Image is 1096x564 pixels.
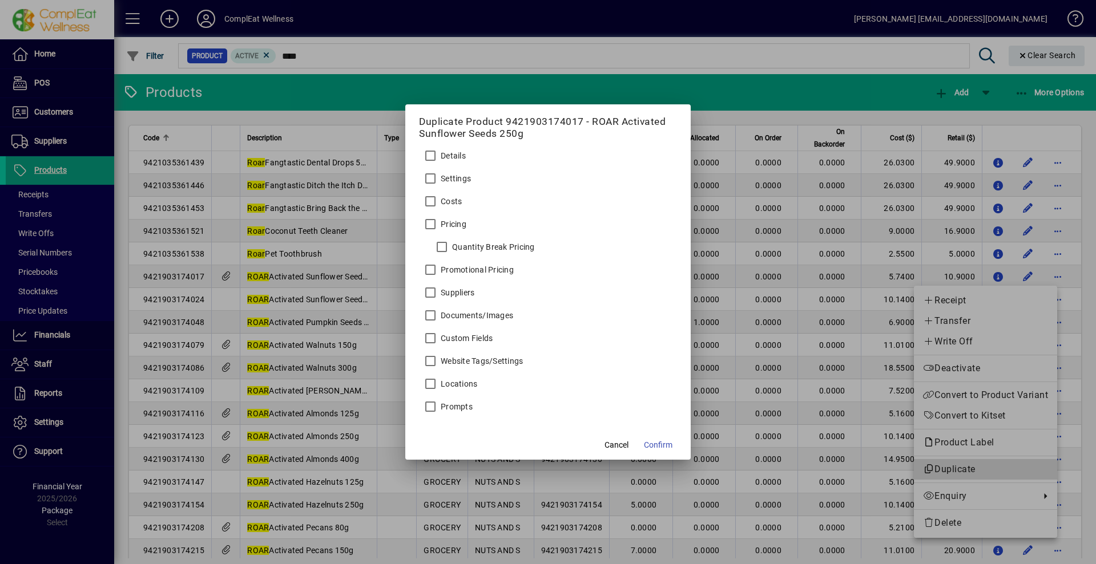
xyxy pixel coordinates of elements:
[438,401,473,412] label: Prompts
[438,310,513,321] label: Documents/Images
[450,241,535,253] label: Quantity Break Pricing
[438,196,462,207] label: Costs
[438,355,523,367] label: Website Tags/Settings
[644,439,672,451] span: Confirm
[438,264,514,275] label: Promotional Pricing
[598,435,635,455] button: Cancel
[419,116,677,140] h5: Duplicate Product 9421903174017 - ROAR Activated Sunflower Seeds 250g
[605,439,628,451] span: Cancel
[438,150,466,161] label: Details
[438,173,471,184] label: Settings
[438,287,474,298] label: Suppliers
[438,332,493,344] label: Custom Fields
[639,435,677,455] button: Confirm
[438,218,466,230] label: Pricing
[438,378,477,389] label: Locations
